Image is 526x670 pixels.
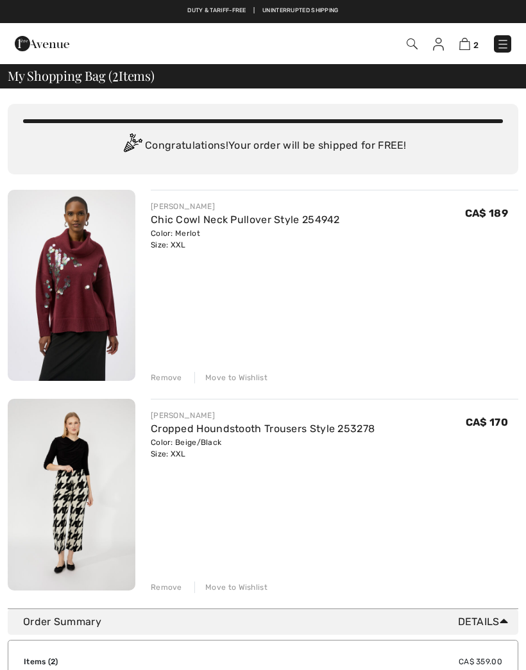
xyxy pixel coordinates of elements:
[15,37,69,49] a: 1ère Avenue
[23,133,503,159] div: Congratulations! Your order will be shipped for FREE!
[195,656,502,667] td: CA$ 359.00
[496,38,509,51] img: Menu
[194,582,267,593] div: Move to Wishlist
[51,657,55,666] span: 2
[151,582,182,593] div: Remove
[459,36,479,51] a: 2
[465,207,508,219] span: CA$ 189
[151,410,375,421] div: [PERSON_NAME]
[194,372,267,383] div: Move to Wishlist
[473,40,479,50] span: 2
[433,38,444,51] img: My Info
[458,614,513,630] span: Details
[151,423,375,435] a: Cropped Houndstooth Trousers Style 253278
[119,133,145,159] img: Congratulation2.svg
[23,614,513,630] div: Order Summary
[459,38,470,50] img: Shopping Bag
[8,69,155,82] span: My Shopping Bag ( Items)
[151,437,375,460] div: Color: Beige/Black Size: XXL
[151,228,340,251] div: Color: Merlot Size: XXL
[407,38,418,49] img: Search
[112,66,119,83] span: 2
[151,214,340,226] a: Chic Cowl Neck Pullover Style 254942
[8,190,135,381] img: Chic Cowl Neck Pullover Style 254942
[151,372,182,383] div: Remove
[15,31,69,56] img: 1ère Avenue
[466,416,508,428] span: CA$ 170
[8,399,135,590] img: Cropped Houndstooth Trousers Style 253278
[151,201,340,212] div: [PERSON_NAME]
[24,656,195,667] td: Items ( )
